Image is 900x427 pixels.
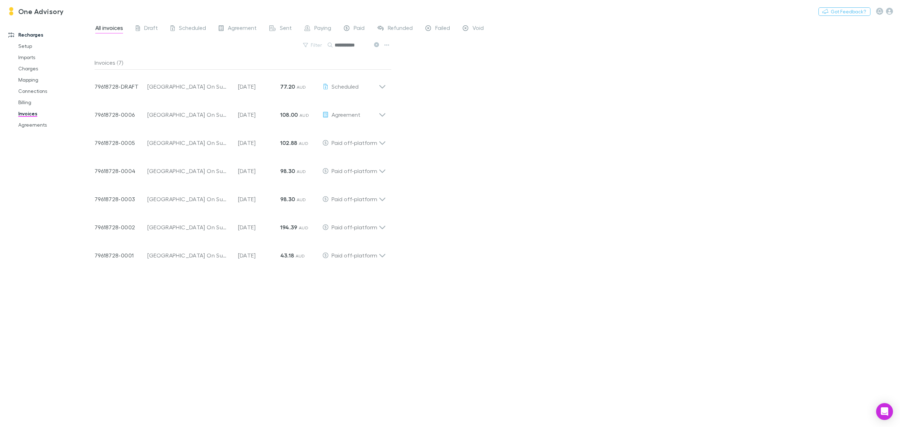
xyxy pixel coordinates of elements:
a: Invoices [11,108,100,119]
p: [DATE] [238,223,280,231]
p: 79618728-0006 [95,110,147,119]
p: 79618728-0004 [95,167,147,175]
a: Charges [11,63,100,74]
p: 79618728-DRAFT [95,82,147,91]
span: Paid off-platform [332,139,377,146]
a: Billing [11,97,100,108]
span: Void [472,24,484,33]
p: [DATE] [238,195,280,203]
span: Sent [280,24,292,33]
div: [GEOGRAPHIC_DATA] On Summer Unit Trust [147,195,231,203]
div: 79618728-DRAFT[GEOGRAPHIC_DATA] On Summer Unit Trust[DATE]77.20 AUDScheduled [89,70,392,98]
span: AUD [297,84,306,90]
div: 79618728-0002[GEOGRAPHIC_DATA] On Summer Unit Trust[DATE]194.39 AUDPaid off-platform [89,210,392,238]
span: AUD [297,197,306,202]
div: 79618728-0005[GEOGRAPHIC_DATA] On Summer Unit Trust[DATE]102.88 AUDPaid off-platform [89,126,392,154]
span: AUD [299,141,308,146]
p: [DATE] [238,110,280,119]
a: One Advisory [3,3,68,20]
span: AUD [299,225,308,230]
h3: One Advisory [18,7,64,15]
span: Paying [314,24,331,33]
span: All invoices [95,24,123,33]
a: Setup [11,40,100,52]
a: Recharges [1,29,100,40]
div: 79618728-0006[GEOGRAPHIC_DATA] On Summer Unit Trust[DATE]108.00 AUDAgreement [89,98,392,126]
span: Paid off-platform [332,252,377,259]
strong: 98.30 [280,196,295,203]
img: One Advisory's Logo [7,7,15,15]
button: Got Feedback? [818,7,870,16]
span: Paid off-platform [332,224,377,230]
div: 79618728-0001[GEOGRAPHIC_DATA] On Summer Unit Trust[DATE]43.18 AUDPaid off-platform [89,238,392,267]
span: AUD [296,253,305,259]
p: 79618728-0002 [95,223,147,231]
span: Paid off-platform [332,196,377,202]
a: Connections [11,85,100,97]
p: 79618728-0005 [95,139,147,147]
a: Imports [11,52,100,63]
span: Refunded [388,24,413,33]
div: 79618728-0004[GEOGRAPHIC_DATA] On Summer Unit Trust[DATE]98.30 AUDPaid off-platform [89,154,392,182]
div: [GEOGRAPHIC_DATA] On Summer Unit Trust [147,139,231,147]
p: 79618728-0001 [95,251,147,260]
div: 79618728-0003[GEOGRAPHIC_DATA] On Summer Unit Trust[DATE]98.30 AUDPaid off-platform [89,182,392,210]
button: Filter [300,41,326,49]
div: [GEOGRAPHIC_DATA] On Summer Unit Trust [147,110,231,119]
div: [GEOGRAPHIC_DATA] On Summer Unit Trust [147,82,231,91]
span: Paid [354,24,365,33]
strong: 194.39 [280,224,297,231]
a: Mapping [11,74,100,85]
span: AUD [300,113,309,118]
a: Agreements [11,119,100,130]
p: [DATE] [238,251,280,260]
span: Agreement [228,24,257,33]
p: [DATE] [238,82,280,91]
span: Failed [435,24,450,33]
p: [DATE] [238,139,280,147]
div: Open Intercom Messenger [876,403,893,420]
strong: 102.88 [280,139,297,146]
div: [GEOGRAPHIC_DATA] On Summer Unit Trust [147,251,231,260]
div: [GEOGRAPHIC_DATA] On Summer Unit Trust [147,167,231,175]
strong: 98.30 [280,167,295,174]
span: AUD [297,169,306,174]
strong: 77.20 [280,83,295,90]
strong: 108.00 [280,111,298,118]
span: Scheduled [179,24,206,33]
p: [DATE] [238,167,280,175]
span: Scheduled [332,83,359,90]
strong: 43.18 [280,252,294,259]
span: Agreement [332,111,360,118]
span: Draft [144,24,158,33]
p: 79618728-0003 [95,195,147,203]
span: Paid off-platform [332,167,377,174]
div: [GEOGRAPHIC_DATA] On Summer Unit Trust [147,223,231,231]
